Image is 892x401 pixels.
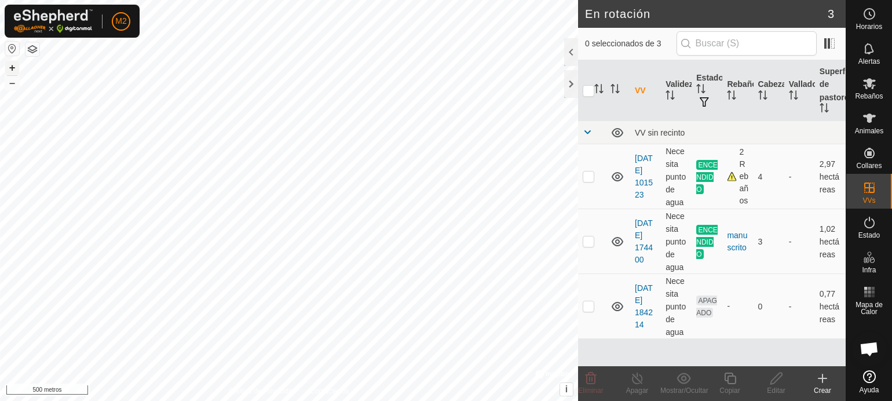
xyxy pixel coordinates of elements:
p-sorticon: Activar para ordenar [789,92,798,101]
font: Collares [856,162,882,170]
font: - [727,301,730,311]
font: Horarios [856,23,882,31]
font: Estado [858,231,880,239]
p-sorticon: Activar para ordenar [820,105,829,114]
font: Mapa de Calor [856,301,883,316]
font: - [789,237,792,246]
a: [DATE] 174400 [635,218,653,264]
font: Validez [666,79,693,89]
font: ENCENDIDO [696,161,718,193]
p-sorticon: Activar para ordenar [696,86,705,95]
button: Capas del Mapa [25,42,39,56]
font: VVs [862,196,875,205]
p-sorticon: Activar para ordenar [727,92,736,101]
button: – [5,76,19,90]
font: Ayuda [860,386,879,394]
font: ENCENDIDO [696,225,718,258]
font: M2 [115,16,126,25]
font: 0,77 hectáreas [820,289,839,324]
font: Necesita punto de agua [666,276,686,337]
a: Política de Privacidad [229,386,296,396]
font: Infra [862,266,876,274]
font: Alertas [858,57,880,65]
a: Ayuda [846,366,892,398]
font: Vallado [789,79,817,89]
font: Contáctenos [310,387,349,395]
font: + [9,61,16,74]
font: Copiar [719,387,740,395]
font: Cabezas [758,79,791,89]
a: [DATE] 184214 [635,283,653,329]
font: APAGADO [696,297,717,317]
font: – [9,76,15,89]
p-sorticon: Activar para ordenar [610,86,620,95]
p-sorticon: Activar para ordenar [666,92,675,101]
font: 2,97 hectáreas [820,159,839,194]
div: Chat abierto [852,331,887,366]
font: Estado [696,73,723,82]
button: i [560,383,573,396]
font: - [789,302,792,311]
font: Política de Privacidad [229,387,296,395]
font: Mostrar/Ocultar [660,387,708,395]
a: [DATE] 101523 [635,154,653,199]
img: Logotipo de Gallagher [14,9,93,33]
p-sorticon: Activar para ordenar [594,86,604,95]
font: Necesita punto de agua [666,211,686,272]
font: 4 [758,172,763,181]
font: VV sin recinto [635,128,685,137]
font: i [565,384,568,394]
font: 3 [828,8,834,20]
p-sorticon: Activar para ordenar [758,92,767,101]
font: Crear [814,387,831,395]
font: 3 [758,237,763,246]
font: VV [635,86,646,95]
a: Contáctenos [310,386,349,396]
font: manuscrito [727,231,747,252]
font: Animales [855,127,883,135]
font: 2 Rebaños [739,147,748,205]
font: - [789,172,792,181]
font: Necesita punto de agua [666,147,686,207]
input: Buscar (S) [677,31,817,56]
font: Superficie de pastoreo [820,67,859,101]
font: Apagar [626,387,649,395]
font: Eliminar [578,387,603,395]
font: 1,02 hectáreas [820,224,839,259]
font: Rebaño [727,79,756,89]
font: 0 seleccionados de 3 [585,39,661,48]
font: 0 [758,302,763,311]
button: Restablecer Mapa [5,42,19,56]
button: + [5,61,19,75]
font: En rotación [585,8,650,20]
font: Rebaños [855,92,883,100]
font: Editar [767,387,785,395]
